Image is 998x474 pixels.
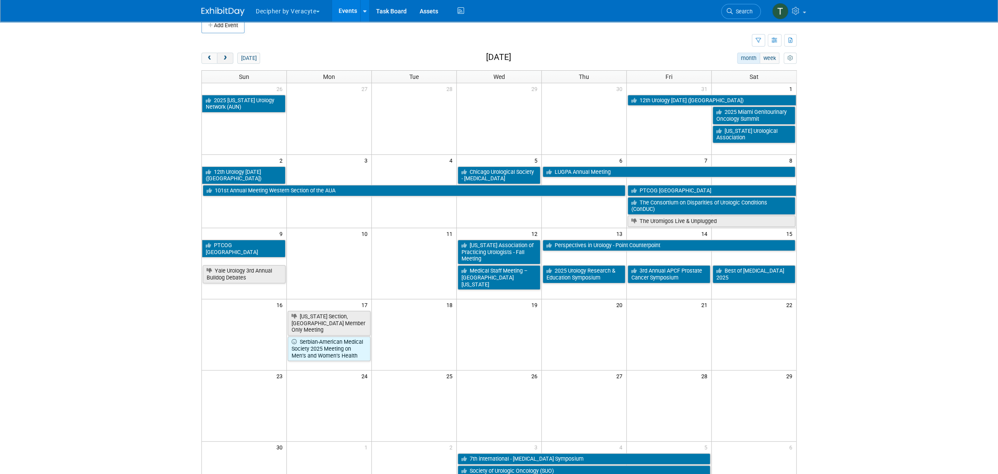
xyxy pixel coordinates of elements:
span: 10 [361,228,371,239]
a: 3rd Annual APCF Prostate Cancer Symposium [628,265,710,283]
i: Personalize Calendar [787,56,793,61]
span: 27 [615,370,626,381]
a: Chicago Urological Society - [MEDICAL_DATA] [458,166,540,184]
span: 2 [449,442,456,452]
span: 30 [276,442,286,452]
a: 12th Urology [DATE] ([GEOGRAPHIC_DATA]) [628,95,796,106]
img: Tony Alvarado [772,3,788,19]
a: PTCOG [GEOGRAPHIC_DATA] [628,185,796,196]
a: Perspectives in Urology - Point Counterpoint [543,240,795,251]
span: Wed [493,73,505,80]
span: 13 [615,228,626,239]
a: Search [721,4,761,19]
span: Mon [323,73,335,80]
a: LUGPA Annual Meeting [543,166,795,178]
span: Tue [409,73,419,80]
span: 29 [530,83,541,94]
span: 19 [530,299,541,310]
a: The Uromigos Live & Unplugged [628,216,795,227]
a: The Consortium on Disparities of Urologic Conditions (ConDUC) [628,197,795,215]
button: [DATE] [237,53,260,64]
span: 27 [361,83,371,94]
span: 26 [530,370,541,381]
a: Yale Urology 3rd Annual Bulldog Debates [203,265,286,283]
img: ExhibitDay [201,7,245,16]
a: 101st Annual Meeting Western Section of the AUA [203,185,625,196]
span: 30 [615,83,626,94]
span: 21 [700,299,711,310]
span: Search [733,8,753,15]
span: 20 [615,299,626,310]
span: 26 [276,83,286,94]
a: [US_STATE] Association of Practicing Urologists - Fall Meeting [458,240,540,264]
span: 1 [788,83,796,94]
span: 29 [785,370,796,381]
span: Sun [239,73,249,80]
span: 31 [700,83,711,94]
span: 4 [618,442,626,452]
span: 5 [703,442,711,452]
a: 12th Urology [DATE] ([GEOGRAPHIC_DATA]) [202,166,286,184]
a: Best of [MEDICAL_DATA] 2025 [712,265,795,283]
button: next [217,53,233,64]
span: 5 [534,155,541,166]
a: 2025 Urology Research & Education Symposium [543,265,625,283]
span: 7 [703,155,711,166]
span: 28 [446,83,456,94]
button: myCustomButton [784,53,797,64]
button: prev [201,53,217,64]
button: Add Event [201,18,245,33]
span: 25 [446,370,456,381]
span: 3 [364,155,371,166]
span: Sat [749,73,758,80]
span: 23 [276,370,286,381]
span: 14 [700,228,711,239]
a: PTCOG [GEOGRAPHIC_DATA] [202,240,286,257]
span: 17 [361,299,371,310]
a: 7th international - [MEDICAL_DATA] Symposium [458,453,710,465]
h2: [DATE] [486,53,511,62]
a: 2025 Miami Genitourinary Oncology Summit [712,107,795,124]
span: 1 [364,442,371,452]
span: 3 [534,442,541,452]
span: 6 [788,442,796,452]
a: Medical Staff Meeting – [GEOGRAPHIC_DATA][US_STATE] [458,265,540,290]
button: month [737,53,760,64]
span: 6 [618,155,626,166]
span: 11 [446,228,456,239]
span: 28 [700,370,711,381]
span: 4 [449,155,456,166]
span: 9 [279,228,286,239]
span: 16 [276,299,286,310]
span: 24 [361,370,371,381]
span: Fri [665,73,672,80]
button: week [759,53,779,64]
a: 2025 [US_STATE] Urology Network (AUN) [202,95,286,113]
span: 22 [785,299,796,310]
span: 12 [530,228,541,239]
a: Serbian-American Medical Society 2025 Meeting on Men’s and Women’s Health [288,336,370,361]
span: 8 [788,155,796,166]
span: Thu [579,73,589,80]
span: 15 [785,228,796,239]
span: 18 [446,299,456,310]
span: 2 [279,155,286,166]
a: [US_STATE] Section, [GEOGRAPHIC_DATA] Member Only Meeting [288,311,370,336]
a: [US_STATE] Urological Association [712,126,795,143]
